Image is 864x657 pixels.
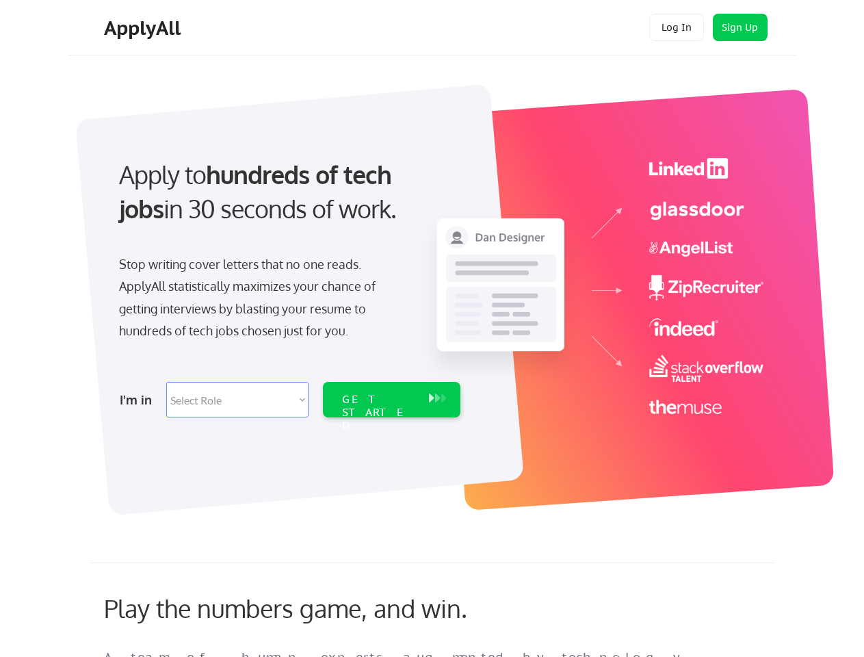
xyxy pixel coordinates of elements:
strong: hundreds of tech jobs [119,159,397,224]
div: Play the numbers game, and win. [104,593,528,623]
div: Stop writing cover letters that no one reads. ApplyAll statistically maximizes your chance of get... [119,253,400,342]
div: Apply to in 30 seconds of work. [119,157,455,227]
div: I'm in [120,389,158,411]
button: Sign Up [713,14,768,41]
button: Log In [649,14,704,41]
div: GET STARTED [342,393,415,433]
div: ApplyAll [104,16,185,40]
